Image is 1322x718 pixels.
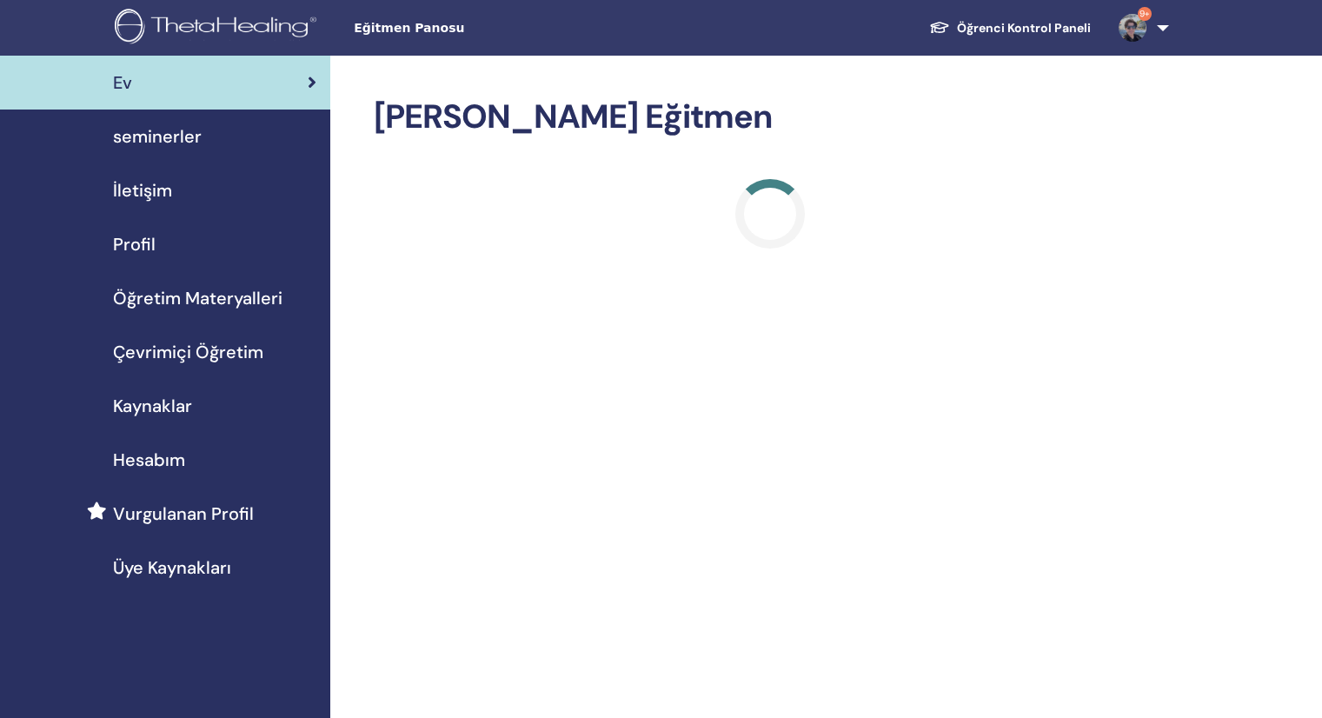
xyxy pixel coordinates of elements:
[115,9,322,48] img: logo.png
[113,70,132,96] span: Ev
[374,97,1166,137] h2: [PERSON_NAME] Eğitmen
[113,123,202,150] span: seminerler
[113,501,254,527] span: Vurgulanan Profil
[113,177,172,203] span: İletişim
[113,231,156,257] span: Profil
[354,19,614,37] span: Eğitmen Panosu
[1119,14,1146,42] img: default.jpg
[113,285,282,311] span: Öğretim Materyalleri
[113,555,231,581] span: Üye Kaynakları
[1138,7,1152,21] span: 9+
[113,339,263,365] span: Çevrimiçi Öğretim
[915,12,1105,44] a: Öğrenci Kontrol Paneli
[113,393,192,419] span: Kaynaklar
[113,447,185,473] span: Hesabım
[929,20,950,35] img: graduation-cap-white.svg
